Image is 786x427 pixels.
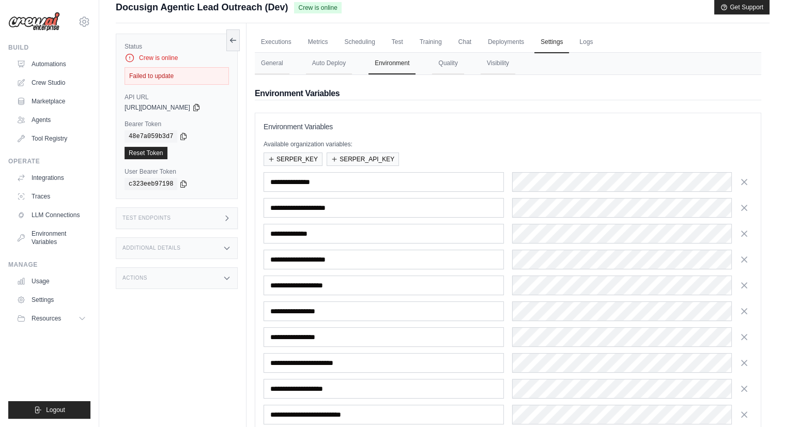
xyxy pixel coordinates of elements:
[12,310,90,327] button: Resources
[368,53,415,74] button: Environment
[482,32,530,53] a: Deployments
[12,74,90,91] a: Crew Studio
[8,157,90,165] div: Operate
[255,53,761,74] nav: Tabs
[125,42,229,51] label: Status
[125,130,177,143] code: 48e7a059b3d7
[264,121,752,132] h3: Environment Variables
[8,12,60,32] img: Logo
[122,245,180,251] h3: Additional Details
[573,32,599,53] a: Logs
[46,406,65,414] span: Logout
[12,130,90,147] a: Tool Registry
[452,32,477,53] a: Chat
[32,314,61,323] span: Resources
[12,225,90,250] a: Environment Variables
[294,2,341,13] span: Crew is online
[306,53,352,74] button: Auto Deploy
[432,53,464,74] button: Quality
[255,53,289,74] button: General
[125,53,229,63] div: Crew is online
[8,401,90,419] button: Logout
[534,32,569,53] a: Settings
[125,103,190,112] span: [URL][DOMAIN_NAME]
[12,188,90,205] a: Traces
[481,53,515,74] button: Visibility
[12,112,90,128] a: Agents
[12,273,90,289] a: Usage
[125,147,167,159] a: Reset Token
[122,275,147,281] h3: Actions
[413,32,448,53] a: Training
[338,32,381,53] a: Scheduling
[8,43,90,52] div: Build
[125,178,177,190] code: c323eeb97198
[125,67,229,85] div: Failed to update
[734,377,786,427] iframe: Chat Widget
[255,32,298,53] a: Executions
[12,207,90,223] a: LLM Connections
[125,120,229,128] label: Bearer Token
[8,261,90,269] div: Manage
[264,152,322,166] button: SERPER_KEY
[255,87,761,100] h2: Environment Variables
[264,140,752,148] p: Available organization variables:
[302,32,334,53] a: Metrics
[12,56,90,72] a: Automations
[122,215,171,221] h3: Test Endpoints
[327,152,399,166] button: SERPER_API_KEY
[386,32,409,53] a: Test
[125,167,229,176] label: User Bearer Token
[125,93,229,101] label: API URL
[12,93,90,110] a: Marketplace
[12,170,90,186] a: Integrations
[12,292,90,308] a: Settings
